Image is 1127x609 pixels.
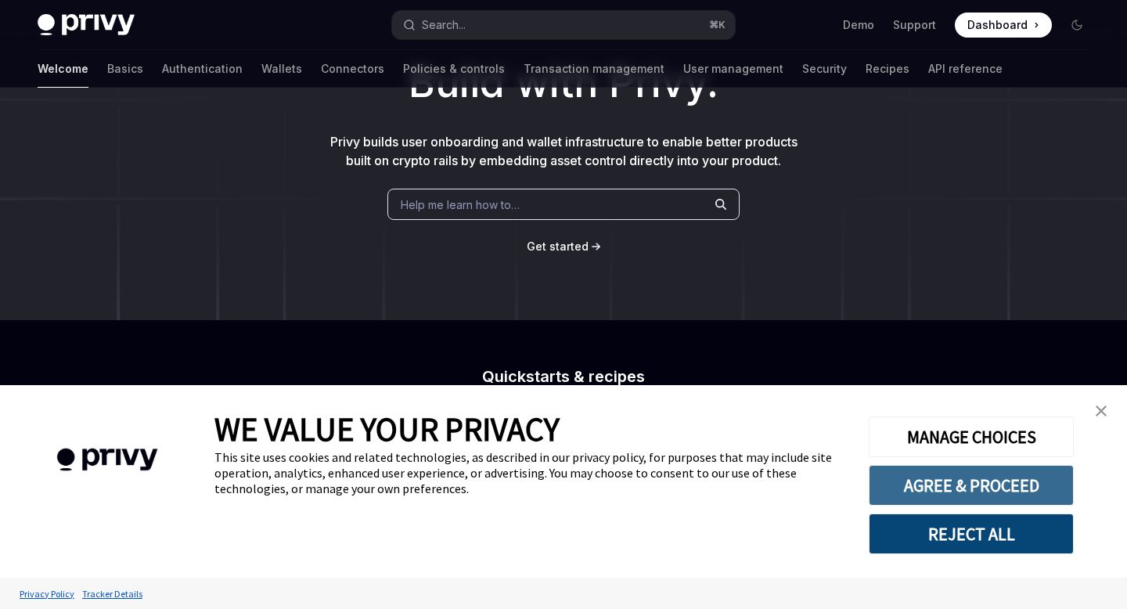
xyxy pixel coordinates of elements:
span: ⌘ K [709,19,726,31]
a: Dashboard [955,13,1052,38]
a: Tracker Details [78,580,146,607]
a: Welcome [38,50,88,88]
h2: Quickstarts & recipes [288,369,839,384]
a: Support [893,17,936,33]
a: API reference [928,50,1003,88]
a: Privacy Policy [16,580,78,607]
a: Get started [527,239,589,254]
button: AGREE & PROCEED [869,465,1074,506]
a: Transaction management [524,50,664,88]
div: Search... [422,16,466,34]
a: Basics [107,50,143,88]
button: REJECT ALL [869,514,1074,554]
img: company logo [23,426,191,494]
span: Dashboard [967,17,1028,33]
a: User management [683,50,783,88]
a: close banner [1086,395,1117,427]
span: Get started [527,240,589,253]
span: Help me learn how to… [401,196,520,213]
a: Recipes [866,50,909,88]
div: This site uses cookies and related technologies, as described in our privacy policy, for purposes... [214,449,845,496]
button: Search...⌘K [392,11,734,39]
button: Toggle dark mode [1064,13,1089,38]
a: Authentication [162,50,243,88]
span: WE VALUE YOUR PRIVACY [214,409,560,449]
a: Wallets [261,50,302,88]
span: Privy builds user onboarding and wallet infrastructure to enable better products built on crypto ... [330,134,798,168]
a: Security [802,50,847,88]
img: close banner [1096,405,1107,416]
button: MANAGE CHOICES [869,416,1074,457]
a: Connectors [321,50,384,88]
a: Demo [843,17,874,33]
img: dark logo [38,14,135,36]
a: Policies & controls [403,50,505,88]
